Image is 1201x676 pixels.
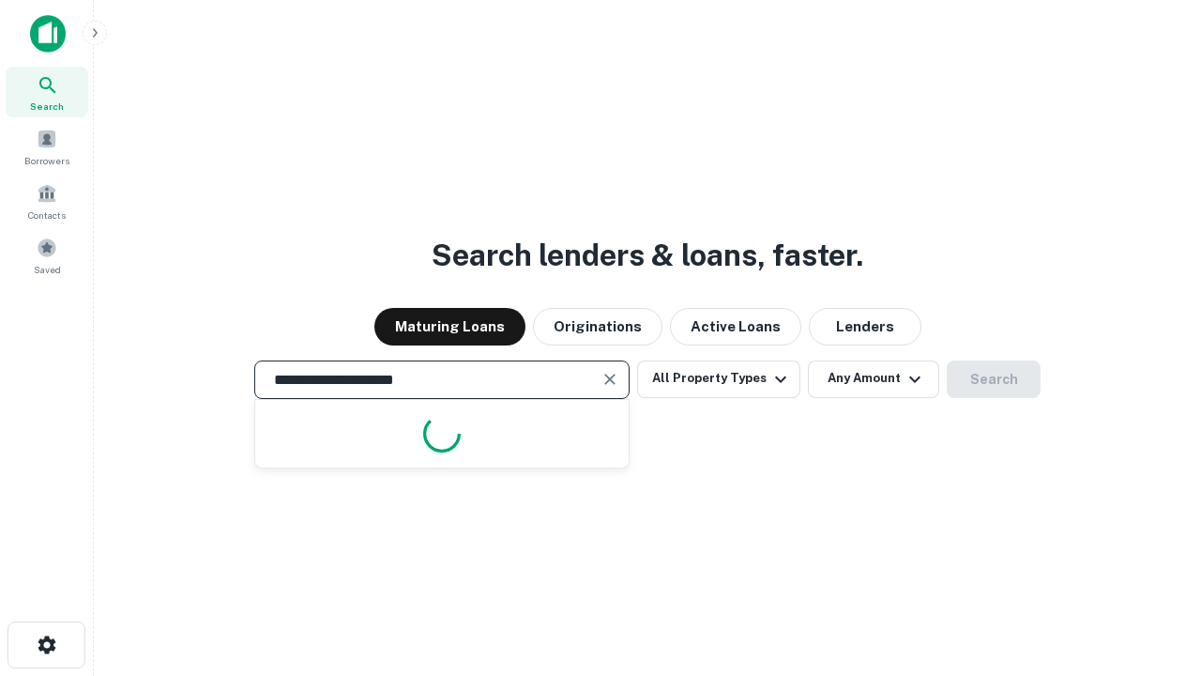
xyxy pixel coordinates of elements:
[432,233,863,278] h3: Search lenders & loans, faster.
[597,366,623,392] button: Clear
[24,153,69,168] span: Borrowers
[374,308,525,346] button: Maturing Loans
[533,308,662,346] button: Originations
[6,176,88,226] a: Contacts
[808,361,939,398] button: Any Amount
[28,207,66,223] span: Contacts
[6,230,88,281] a: Saved
[34,262,61,277] span: Saved
[30,99,64,114] span: Search
[30,15,66,53] img: capitalize-icon.png
[6,121,88,172] a: Borrowers
[809,308,921,346] button: Lenders
[6,67,88,117] a: Search
[637,361,800,398] button: All Property Types
[670,308,801,346] button: Active Loans
[1107,526,1201,616] iframe: Chat Widget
